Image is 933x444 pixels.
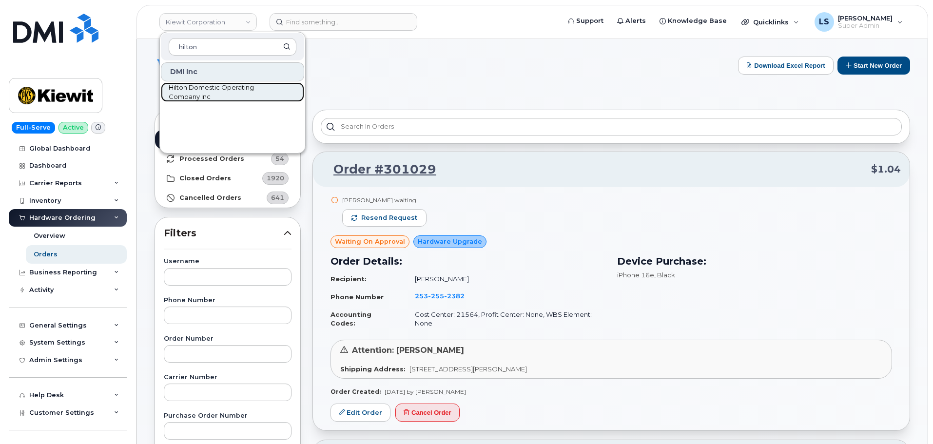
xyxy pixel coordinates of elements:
span: 2382 [444,292,465,300]
iframe: Messenger Launcher [891,402,926,437]
button: Cancel Order [395,404,460,422]
span: 255 [428,292,444,300]
span: 253 [415,292,465,300]
span: Hilton Domestic Operating Company Inc [169,83,281,102]
a: All Orders2696 [155,110,300,130]
label: Carrier Number [164,374,292,381]
td: Cost Center: 21564, Profit Center: None, WBS Element: None [406,306,605,332]
label: Phone Number [164,297,292,304]
label: Purchase Order Number [164,413,292,419]
h3: Device Purchase: [617,254,892,269]
h3: Order Details: [330,254,605,269]
strong: Closed Orders [179,174,231,182]
a: Hilton Domestic Operating Company Inc [161,82,304,102]
span: Attention: [PERSON_NAME] [352,346,464,355]
td: [PERSON_NAME] [406,270,605,288]
strong: Processed Orders [179,155,244,163]
button: Download Excel Report [738,57,834,75]
span: Filters [164,226,284,240]
strong: Order Created: [330,388,381,395]
strong: Phone Number [330,293,384,301]
strong: Accounting Codes: [330,310,371,328]
span: Resend request [361,213,417,222]
span: iPhone 16e [617,271,654,279]
a: Cancelled Orders641 [155,188,300,208]
span: Waiting On Approval [335,237,405,246]
a: Processed Orders54 [155,149,300,169]
label: Username [164,258,292,265]
span: , Black [654,271,675,279]
div: [PERSON_NAME] waiting [342,196,427,204]
span: [STREET_ADDRESS][PERSON_NAME] [409,365,527,373]
button: Resend request [342,209,427,227]
input: Search [169,38,296,56]
button: Start New Order [837,57,910,75]
strong: Shipping Address: [340,365,406,373]
a: Open Orders81 [155,130,300,149]
a: Closed Orders1920 [155,169,300,188]
label: Order Number [164,336,292,342]
a: 2532552382 [415,292,476,300]
span: $1.04 [871,162,901,176]
a: Edit Order [330,404,390,422]
span: Hardware Upgrade [418,237,482,246]
span: 1920 [267,174,284,183]
strong: Cancelled Orders [179,194,241,202]
input: Search in orders [321,118,902,135]
span: [DATE] by [PERSON_NAME] [385,388,466,395]
div: DMI Inc [161,62,304,81]
a: Order #301029 [322,161,436,178]
span: 54 [275,154,284,163]
span: 641 [271,193,284,202]
strong: Recipient: [330,275,367,283]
